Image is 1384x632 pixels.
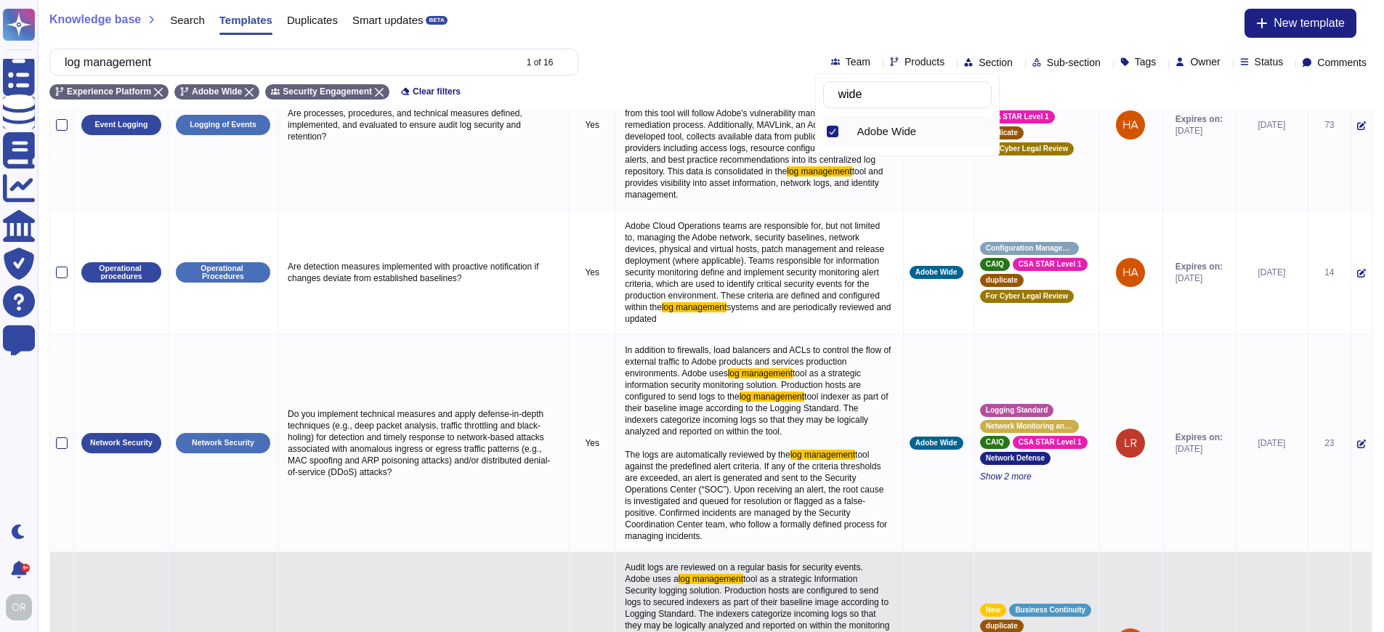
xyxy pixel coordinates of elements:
[352,15,424,25] span: Smart updates
[625,450,889,541] span: tool against the predefined alert criteria. If any of the criteria thresholds are exceeded, an al...
[1015,607,1085,614] span: Business Continuity
[857,125,986,138] div: Adobe Wide
[980,471,1093,482] span: Show 2 more
[1019,261,1082,268] span: CSA STAR Level 1
[986,623,1018,630] span: duplicate
[3,591,42,623] button: user
[986,423,1073,430] span: Network Monitoring and Protection
[915,269,958,276] span: Adobe Wide
[986,455,1045,462] span: Network Defense
[831,82,991,108] input: Search by keywords
[1317,57,1367,68] span: Comments
[192,87,242,96] span: Adobe Wide
[905,57,944,67] span: Products
[986,439,1004,446] span: CAIQ
[986,607,1001,614] span: New
[986,407,1048,414] span: Logging Standard
[625,368,863,402] span: tool as a strategic information security monitoring solution. Production hosts are configured to ...
[1047,57,1101,68] span: Sub-section
[1175,125,1223,137] span: [DATE]
[986,129,1018,137] span: duplicate
[1245,9,1356,38] button: New template
[986,113,1049,121] span: CSA STAR Level 1
[625,392,891,460] span: tool indexer as part of their baseline image according to the Logging Standard. The indexers cate...
[625,302,894,324] span: systems and are periodically reviewed and updated
[95,121,148,129] p: Event Logging
[575,267,609,278] p: Yes
[986,261,1004,268] span: CAIQ
[90,439,153,447] p: Network Security
[625,221,886,312] span: Adobe Cloud Operations teams are responsible for, but not limited to, managing the Adobe network,...
[57,49,514,75] input: Search by keywords
[1314,267,1345,278] div: 14
[67,87,151,96] span: Experience Platform
[190,121,256,129] p: Logging of Events
[284,405,563,482] p: Do you implement technical measures and apply defense-in-depth techniques (e.g., deep packet anal...
[625,562,863,584] span: Audit logs are reviewed on a regular basis for security events. Adobe uses a
[1314,437,1345,449] div: 23
[219,15,272,25] span: Templates
[679,574,743,584] span: log management
[86,264,156,280] p: Operational procedures
[1175,272,1223,284] span: [DATE]
[49,14,141,25] span: Knowledge base
[1175,261,1223,272] span: Expires on:
[287,15,338,25] span: Duplicates
[413,87,461,96] span: Clear filters
[1190,57,1220,67] span: Owner
[625,345,894,378] span: In addition to firewalls, load balancers and ACLs to control the flow of external traffic to Adob...
[1175,432,1223,443] span: Expires on:
[1314,119,1345,131] div: 73
[1135,57,1157,67] span: Tags
[181,264,265,280] p: Operational Procedures
[625,166,885,200] span: tool and provides visibility into asset information, network logs, and identity management.
[790,450,855,460] span: log management
[986,277,1018,284] span: duplicate
[575,119,609,131] p: Yes
[986,293,1068,300] span: For Cyber Legal Review
[787,166,851,177] span: log management
[986,145,1068,153] span: For Cyber Legal Review
[284,104,563,146] p: Are processes, procedures, and technical measures defined, implemented, and evaluated to ensure a...
[6,594,32,620] img: user
[740,392,804,402] span: log management
[1019,439,1082,446] span: CSA STAR Level 1
[986,245,1073,252] span: Configuration Management
[1242,437,1302,449] div: [DATE]
[1242,267,1302,278] div: [DATE]
[662,302,727,312] span: log management
[625,50,885,177] span: Adobe has in-house developed tool that that provides on-demand profile-based auditing, real-time ...
[1175,443,1223,455] span: [DATE]
[426,16,447,25] div: BETA
[192,439,254,447] p: Network Security
[846,116,992,148] div: Adobe Wide
[857,125,917,138] span: Adobe Wide
[284,257,563,288] p: Are detection measures implemented with proactive notification if changes deviate from establishe...
[1242,119,1302,131] div: [DATE]
[1175,113,1223,125] span: Expires on:
[170,15,205,25] span: Search
[283,87,372,96] span: Security Engagement
[979,57,1013,68] span: Section
[1116,110,1145,139] img: user
[846,57,870,67] span: Team
[21,564,30,572] div: 9+
[527,58,554,67] div: 1 of 16
[846,123,851,140] div: Adobe Wide
[1116,429,1145,458] img: user
[1116,258,1145,287] img: user
[728,368,793,378] span: log management
[1274,17,1345,29] span: New template
[1255,57,1284,67] span: Status
[915,439,958,447] span: Adobe Wide
[575,437,609,449] p: Yes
